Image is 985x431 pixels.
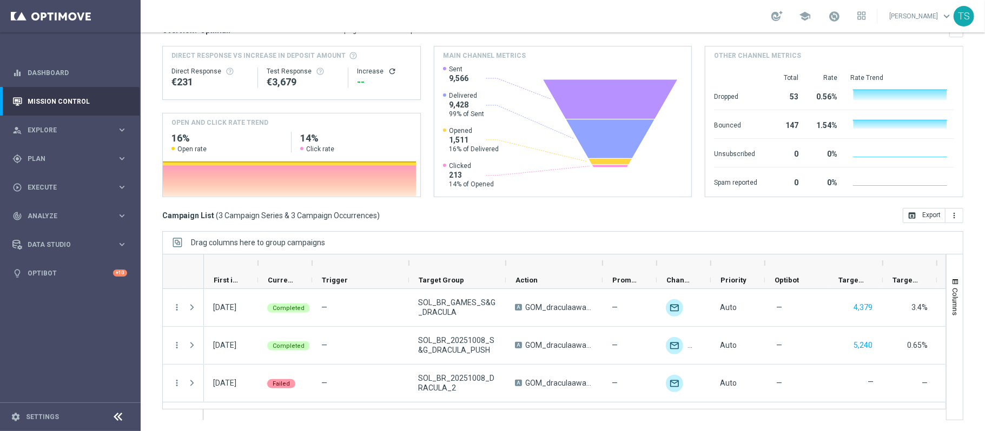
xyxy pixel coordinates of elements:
colored-tag: Completed [267,340,310,351]
h3: Campaign List [162,211,380,220]
a: [PERSON_NAME]keyboard_arrow_down [888,8,954,24]
span: — [321,341,327,349]
div: Data Studio [12,240,117,250]
i: keyboard_arrow_right [117,182,127,192]
span: Columns [951,288,960,315]
span: — [612,340,618,350]
div: Rate [811,73,837,82]
button: more_vert [172,340,182,350]
span: 9,428 [449,100,484,110]
span: GOM_draculaawakening_EMA [525,378,593,388]
i: keyboard_arrow_right [117,239,127,250]
h2: 14% [300,132,411,145]
button: open_in_browser Export [903,208,946,223]
button: person_search Explore keyboard_arrow_right [12,126,128,134]
button: lightbulb Optibot +10 [12,269,128,278]
i: track_changes [12,211,22,221]
span: 99% of Sent [449,110,484,118]
div: Explore [12,125,117,135]
div: +10 [113,270,127,277]
img: Optimail [666,299,683,316]
a: Mission Control [28,87,127,116]
div: Dashboard [12,58,127,87]
div: 0% [811,173,837,190]
span: — [321,303,327,312]
span: Failed [273,380,290,387]
span: school [799,10,811,22]
span: — [612,378,618,388]
label: — [868,377,874,387]
span: Trigger [322,276,348,284]
i: play_circle_outline [12,183,22,192]
span: Targeted Response Rate [893,276,918,284]
span: Optibot [775,276,799,284]
span: Open rate [177,145,207,153]
i: keyboard_arrow_right [117,125,127,135]
span: Promotions [612,276,638,284]
div: Press SPACE to select this row. [163,327,204,365]
div: Optibot [12,259,127,287]
div: track_changes Analyze keyboard_arrow_right [12,212,128,220]
div: Spam reported [714,173,757,190]
span: 1,511 [449,135,499,145]
div: Rate Trend [850,73,954,82]
span: Data Studio [28,241,117,248]
span: GOM_draculaawakening_EMA [525,302,593,312]
button: equalizer Dashboard [12,69,128,77]
button: Data Studio keyboard_arrow_right [12,240,128,249]
div: Direct Response [171,67,249,76]
span: SOL_BR_20251008_DRACULA_2 [418,373,497,393]
div: 147 [770,116,798,133]
multiple-options-button: Export to CSV [903,211,963,219]
span: ) [377,211,380,220]
span: Completed [273,342,305,349]
span: Target Group [419,276,464,284]
a: Settings [26,414,59,420]
i: refresh [388,67,396,76]
span: 3 Campaign Series & 3 Campaign Occurrences [219,211,377,220]
span: Targeted Customers [838,276,864,284]
span: — [776,340,782,350]
div: Analyze [12,211,117,221]
span: Action [515,276,538,284]
div: 0.56% [811,87,837,104]
span: — [922,379,928,387]
span: Current Status [268,276,294,284]
i: keyboard_arrow_right [117,211,127,221]
i: lightbulb [12,268,22,278]
button: Mission Control [12,97,128,106]
div: play_circle_outline Execute keyboard_arrow_right [12,183,128,192]
span: 0.65% [907,341,928,349]
div: -- [357,76,411,89]
div: Test Response [267,67,339,76]
span: — [612,302,618,312]
i: keyboard_arrow_right [117,153,127,164]
span: Auto [720,341,737,349]
div: 0% [811,144,837,161]
div: 08 Oct 2025, Wednesday [213,378,236,388]
div: Press SPACE to select this row. [163,289,204,327]
div: TS [954,6,974,26]
i: more_vert [950,211,958,220]
span: Delivered [449,91,484,100]
i: person_search [12,125,22,135]
button: more_vert [172,378,182,388]
span: 213 [449,170,494,180]
span: GOM_draculaawakening_EMA [525,340,593,350]
img: Optimail [666,375,683,392]
button: gps_fixed Plan keyboard_arrow_right [12,154,128,163]
img: Optimail [666,337,683,354]
span: ( [216,211,219,220]
span: A [515,380,522,386]
colored-tag: Failed [267,378,295,388]
div: Increase [357,67,411,76]
h4: Other channel metrics [714,51,801,60]
span: SOL_BR_20251008_S&G_DRACULA_PUSH [418,335,497,355]
span: Execute [28,184,117,191]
